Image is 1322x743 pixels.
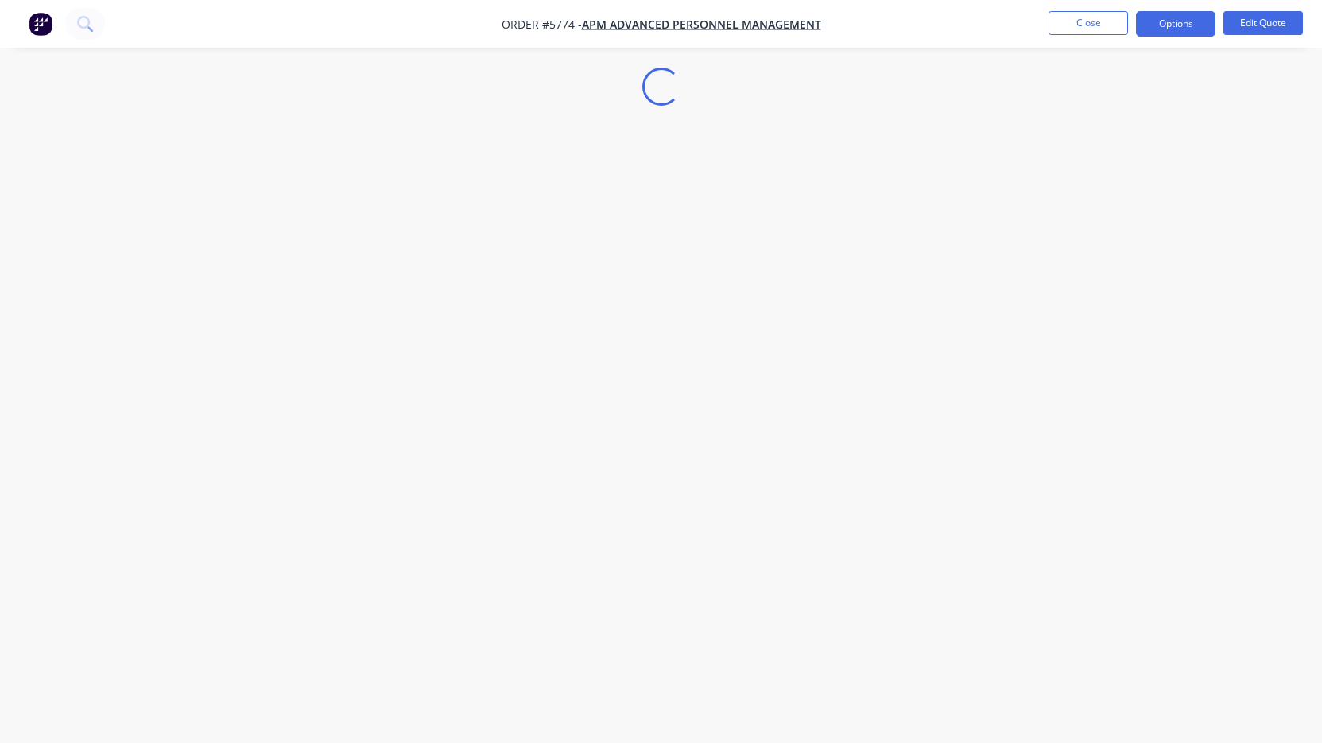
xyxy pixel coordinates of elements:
button: Options [1136,11,1215,37]
button: Close [1049,11,1128,35]
a: APM Advanced Personnel Management [582,17,821,32]
span: Order #5774 - [502,17,582,32]
button: Edit Quote [1223,11,1303,35]
img: Factory [29,12,52,36]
